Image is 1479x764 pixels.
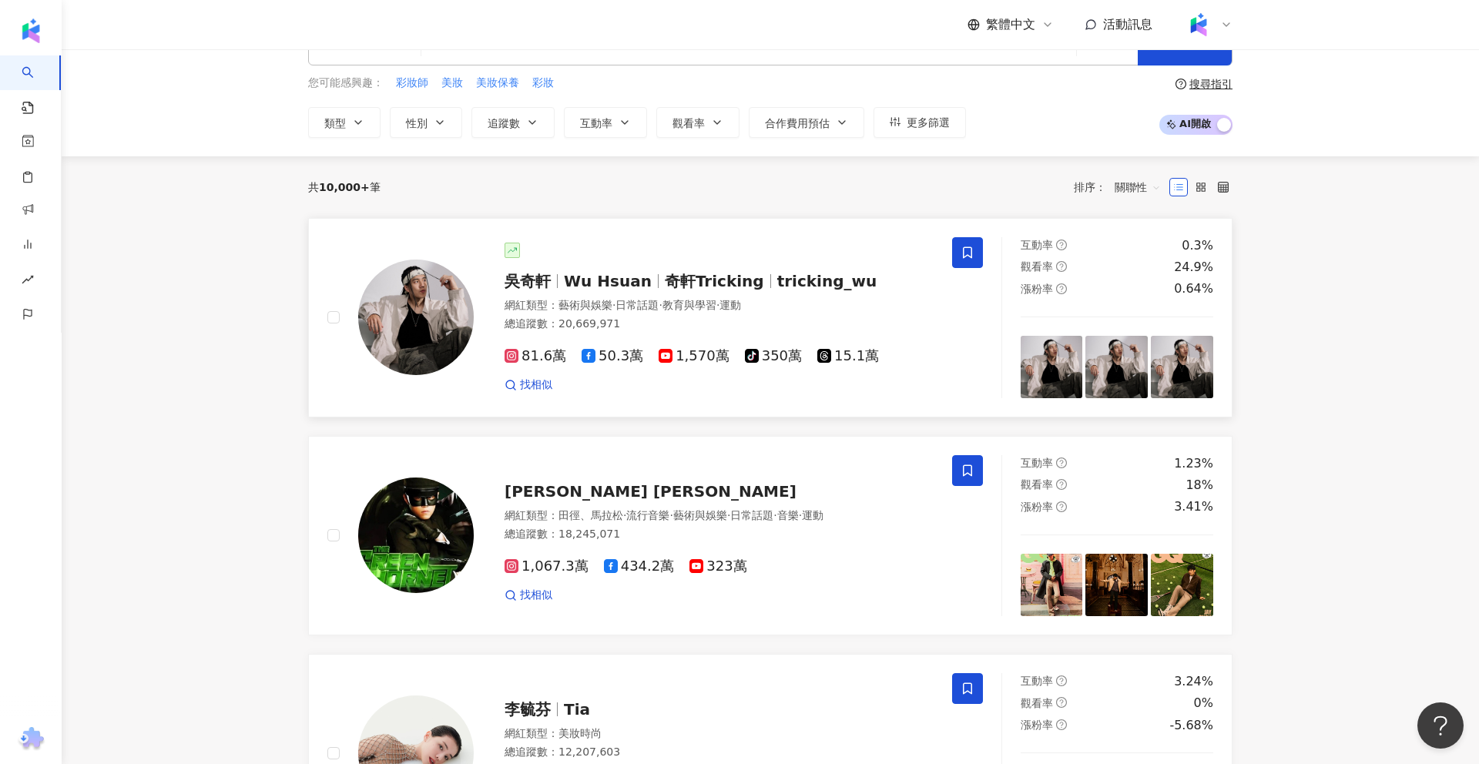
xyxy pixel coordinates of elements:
[308,218,1232,417] a: KOL Avatar吳奇軒Wu Hsuan奇軒Trickingtricking_wu網紅類型：藝術與娛樂·日常話題·教育與學習·運動總追蹤數：20,669,97181.6萬50.3萬1,570萬...
[1021,239,1053,251] span: 互動率
[986,16,1035,33] span: 繁體中文
[1085,554,1148,616] img: post-image
[505,317,934,332] div: 總追蹤數 ： 20,669,971
[669,509,672,521] span: ·
[396,75,428,91] span: 彩妝師
[475,75,520,92] button: 美妝保養
[1174,280,1213,297] div: 0.64%
[1417,702,1464,749] iframe: Help Scout Beacon - Open
[1174,498,1213,515] div: 3.41%
[1169,717,1213,734] div: -5.68%
[1021,336,1083,398] img: post-image
[612,299,615,311] span: ·
[22,55,52,116] a: search
[476,75,519,91] span: 美妝保養
[358,477,474,593] img: KOL Avatar
[1021,260,1053,273] span: 觀看率
[395,75,429,92] button: 彩妝師
[308,436,1232,635] a: KOL Avatar[PERSON_NAME] [PERSON_NAME]網紅類型：田徑、馬拉松·流行音樂·藝術與娛樂·日常話題·音樂·運動總追蹤數：18,245,0711,067.3萬434....
[505,700,551,719] span: 李毓芬
[1151,336,1213,398] img: post-image
[1056,240,1067,250] span: question-circle
[505,745,934,760] div: 總追蹤數 ： 12,207,603
[532,75,555,92] button: 彩妝
[604,558,675,575] span: 434.2萬
[716,299,719,311] span: ·
[406,117,428,129] span: 性別
[16,727,46,752] img: chrome extension
[1174,259,1213,276] div: 24.9%
[1021,697,1053,709] span: 觀看率
[626,509,669,521] span: 流行音樂
[308,107,381,138] button: 類型
[1056,283,1067,294] span: question-circle
[520,377,552,393] span: 找相似
[773,509,776,521] span: ·
[777,509,799,521] span: 音樂
[1021,554,1083,616] img: post-image
[817,348,879,364] span: 15.1萬
[1194,695,1213,712] div: 0%
[1021,501,1053,513] span: 漲粉率
[558,727,602,739] span: 美妝時尚
[1184,10,1213,39] img: Kolr%20app%20icon%20%281%29.png
[505,508,934,524] div: 網紅類型 ：
[1021,719,1053,731] span: 漲粉率
[1021,457,1053,469] span: 互動率
[505,272,551,290] span: 吳奇軒
[1056,697,1067,708] span: question-circle
[719,299,741,311] span: 運動
[656,107,739,138] button: 觀看率
[1056,675,1067,686] span: question-circle
[799,509,802,521] span: ·
[582,348,643,364] span: 50.3萬
[802,509,823,521] span: 運動
[1174,455,1213,472] div: 1.23%
[672,117,705,129] span: 觀看率
[1182,237,1213,254] div: 0.3%
[1189,78,1232,90] div: 搜尋指引
[1103,17,1152,32] span: 活動訊息
[488,117,520,129] span: 追蹤數
[1056,719,1067,730] span: question-circle
[558,509,623,521] span: 田徑、馬拉松
[1175,79,1186,89] span: question-circle
[1056,501,1067,512] span: question-circle
[1151,554,1213,616] img: post-image
[749,107,864,138] button: 合作費用預估
[765,117,830,129] span: 合作費用預估
[319,181,370,193] span: 10,000+
[558,299,612,311] span: 藝術與娛樂
[471,107,555,138] button: 追蹤數
[1021,478,1053,491] span: 觀看率
[505,298,934,313] div: 網紅類型 ：
[324,117,346,129] span: 類型
[777,272,877,290] span: tricking_wu
[580,117,612,129] span: 互動率
[907,116,950,129] span: 更多篩選
[623,509,626,521] span: ·
[659,348,729,364] span: 1,570萬
[727,509,730,521] span: ·
[441,75,464,92] button: 美妝
[505,726,934,742] div: 網紅類型 ：
[308,181,381,193] div: 共 筆
[1056,479,1067,490] span: question-circle
[730,509,773,521] span: 日常話題
[441,75,463,91] span: 美妝
[532,75,554,91] span: 彩妝
[1056,457,1067,468] span: question-circle
[1021,675,1053,687] span: 互動率
[564,700,590,719] span: Tia
[665,272,764,290] span: 奇軒Tricking
[1115,175,1161,199] span: 關聯性
[1174,673,1213,690] div: 3.24%
[505,527,934,542] div: 總追蹤數 ： 18,245,071
[505,348,566,364] span: 81.6萬
[308,75,384,91] span: 您可能感興趣：
[564,107,647,138] button: 互動率
[1186,477,1213,494] div: 18%
[745,348,802,364] span: 350萬
[505,482,797,501] span: [PERSON_NAME] [PERSON_NAME]
[564,272,652,290] span: Wu Hsuan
